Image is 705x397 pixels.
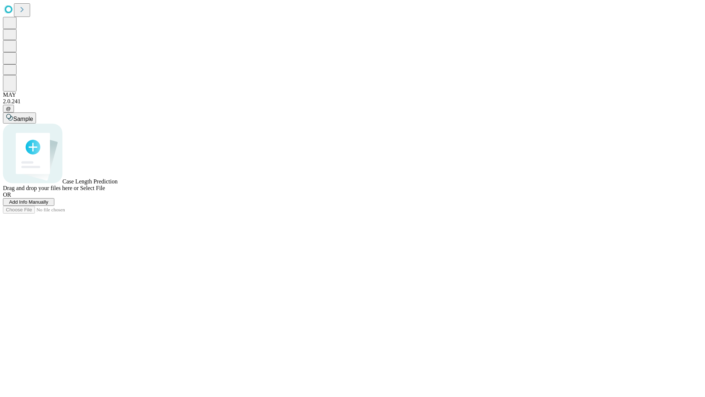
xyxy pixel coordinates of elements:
span: Sample [13,116,33,122]
div: MAY [3,92,702,98]
button: Sample [3,112,36,124]
div: 2.0.241 [3,98,702,105]
span: OR [3,192,11,198]
span: Add Info Manually [9,199,48,205]
span: Select File [80,185,105,191]
button: Add Info Manually [3,198,54,206]
span: @ [6,106,11,111]
button: @ [3,105,14,112]
span: Case Length Prediction [62,178,117,185]
span: Drag and drop your files here or [3,185,79,191]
